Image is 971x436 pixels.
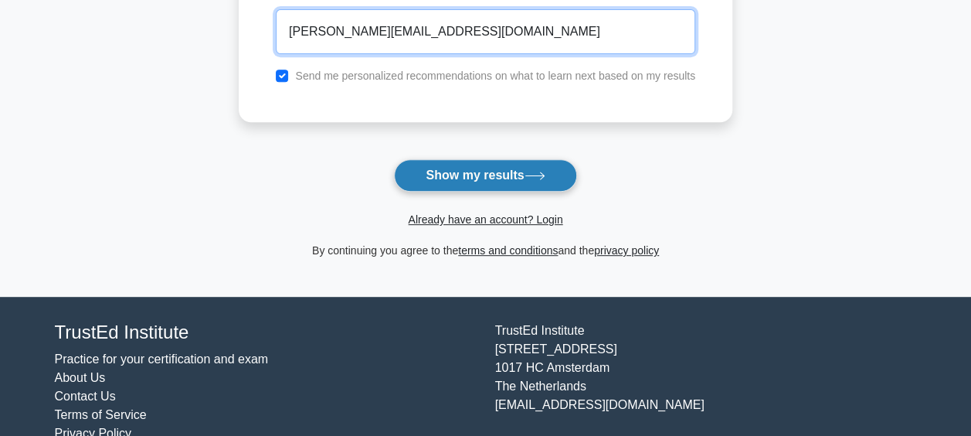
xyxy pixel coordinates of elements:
[295,70,695,82] label: Send me personalized recommendations on what to learn next based on my results
[408,213,562,226] a: Already have an account? Login
[55,408,147,421] a: Terms of Service
[55,371,106,384] a: About Us
[55,322,477,344] h4: TrustEd Institute
[458,244,558,257] a: terms and conditions
[394,159,576,192] button: Show my results
[594,244,659,257] a: privacy policy
[276,9,695,54] input: Email
[55,353,269,366] a: Practice for your certification and exam
[229,241,742,260] div: By continuing you agree to the and the
[55,390,116,403] a: Contact Us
